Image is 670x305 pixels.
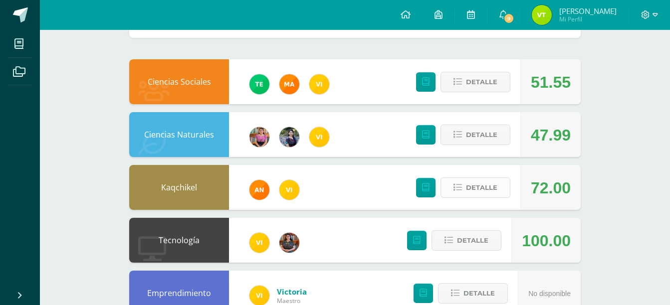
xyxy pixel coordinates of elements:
img: e8319d1de0642b858999b202df7e829e.png [249,127,269,147]
button: Detalle [432,230,501,251]
button: Detalle [441,177,510,198]
img: f428c1eda9873657749a26557ec094a8.png [249,233,269,253]
div: Kaqchikel [129,165,229,210]
img: f428c1eda9873657749a26557ec094a8.png [309,127,329,147]
a: Victoria [277,287,307,297]
span: No disponible [528,290,571,298]
span: Detalle [466,73,497,91]
div: Ciencias Sociales [129,59,229,104]
span: Mi Perfil [559,15,617,23]
button: Detalle [441,125,510,145]
div: Tecnología [129,218,229,263]
div: 51.55 [531,60,571,105]
img: fc6731ddebfef4a76f049f6e852e62c4.png [249,180,269,200]
span: Detalle [466,126,497,144]
span: Maestro [277,297,307,305]
div: 72.00 [531,165,571,210]
img: f428c1eda9873657749a26557ec094a8.png [279,180,299,200]
img: 266030d5bbfb4fab9f05b9da2ad38396.png [279,74,299,94]
img: 60a759e8b02ec95d430434cf0c0a55c7.png [279,233,299,253]
span: Detalle [466,178,497,197]
img: b2b209b5ecd374f6d147d0bc2cef63fa.png [279,127,299,147]
div: Ciencias Naturales [129,112,229,157]
span: 9 [503,13,514,24]
button: Detalle [441,72,510,92]
span: Detalle [457,231,488,250]
img: f428c1eda9873657749a26557ec094a8.png [309,74,329,94]
span: Detalle [463,284,495,303]
div: 47.99 [531,113,571,157]
div: 100.00 [522,218,571,263]
img: e7730788e8f206745f5132894aa8037a.png [532,5,552,25]
img: 43d3dab8d13cc64d9a3940a0882a4dc3.png [249,74,269,94]
span: [PERSON_NAME] [559,6,617,16]
button: Detalle [438,283,508,304]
